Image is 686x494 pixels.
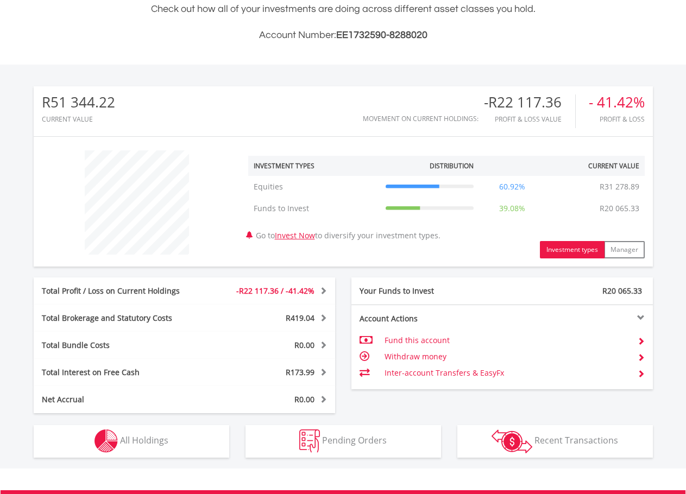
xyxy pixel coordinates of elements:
th: Current Value [545,156,645,176]
span: All Holdings [120,434,168,446]
div: Your Funds to Invest [351,286,502,296]
button: Investment types [540,241,605,258]
button: Recent Transactions [457,425,653,458]
a: Invest Now [275,230,315,240]
td: Fund this account [385,332,628,349]
img: transactions-zar-wht.png [492,429,532,453]
td: Inter-account Transfers & EasyFx [385,365,628,381]
div: Total Bundle Costs [34,340,210,351]
span: R419.04 [286,313,314,323]
button: Pending Orders [246,425,441,458]
div: - 41.42% [589,94,645,110]
span: R0.00 [294,394,314,404]
span: -R22 117.36 / -41.42% [236,286,314,296]
span: Recent Transactions [534,434,618,446]
td: Withdraw money [385,349,628,365]
div: Go to to diversify your investment types. [240,145,653,258]
div: Total Brokerage and Statutory Costs [34,313,210,324]
span: R0.00 [294,340,314,350]
td: 60.92% [479,176,545,198]
td: R20 065.33 [594,198,645,219]
img: holdings-wht.png [95,429,118,453]
div: CURRENT VALUE [42,116,115,123]
td: Funds to Invest [248,198,380,219]
button: All Holdings [34,425,229,458]
div: Total Interest on Free Cash [34,367,210,378]
div: Net Accrual [34,394,210,405]
td: Equities [248,176,380,198]
div: Check out how all of your investments are doing across different asset classes you hold. [34,2,653,43]
div: Total Profit / Loss on Current Holdings [34,286,210,296]
div: -R22 117.36 [484,94,575,110]
div: Account Actions [351,313,502,324]
div: Distribution [430,161,474,170]
img: pending_instructions-wht.png [299,429,320,453]
span: Pending Orders [322,434,387,446]
div: Movement on Current Holdings: [363,115,479,122]
span: EE1732590-8288020 [336,30,427,40]
div: Profit & Loss [589,116,645,123]
td: R31 278.89 [594,176,645,198]
span: R173.99 [286,367,314,377]
div: Profit & Loss Value [484,116,575,123]
td: 39.08% [479,198,545,219]
span: R20 065.33 [602,286,642,296]
h3: Account Number: [34,28,653,43]
div: R51 344.22 [42,94,115,110]
th: Investment Types [248,156,380,176]
button: Manager [604,241,645,258]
